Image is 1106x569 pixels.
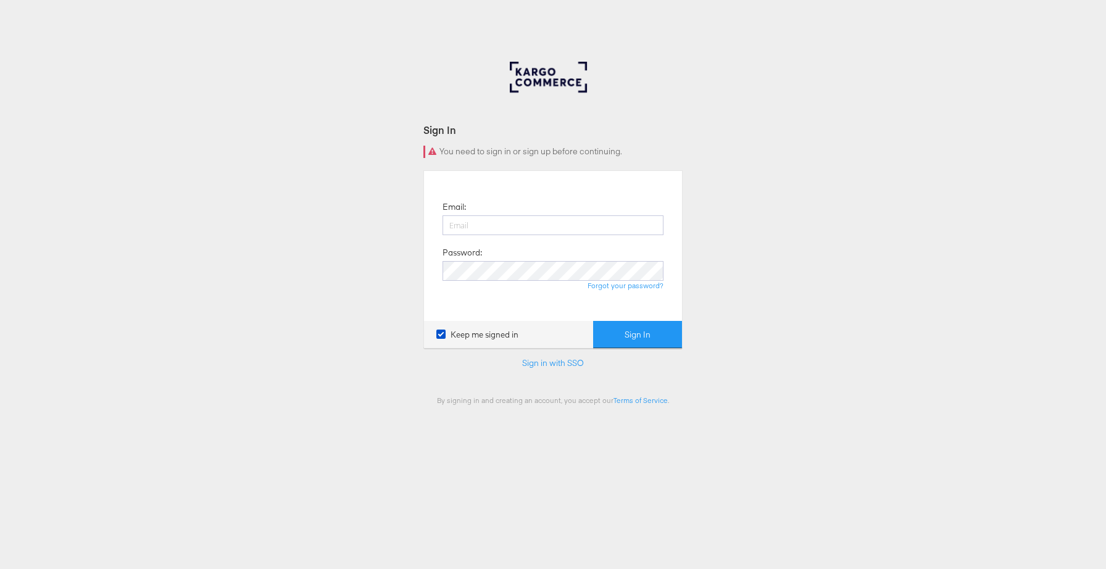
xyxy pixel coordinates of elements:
a: Forgot your password? [588,281,663,290]
input: Email [443,215,663,235]
div: You need to sign in or sign up before continuing. [423,146,683,158]
label: Keep me signed in [436,329,518,341]
label: Email: [443,201,466,213]
label: Password: [443,247,482,259]
div: By signing in and creating an account, you accept our . [423,396,683,405]
a: Terms of Service [613,396,668,405]
div: Sign In [423,123,683,137]
button: Sign In [593,321,682,349]
a: Sign in with SSO [522,357,584,368]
